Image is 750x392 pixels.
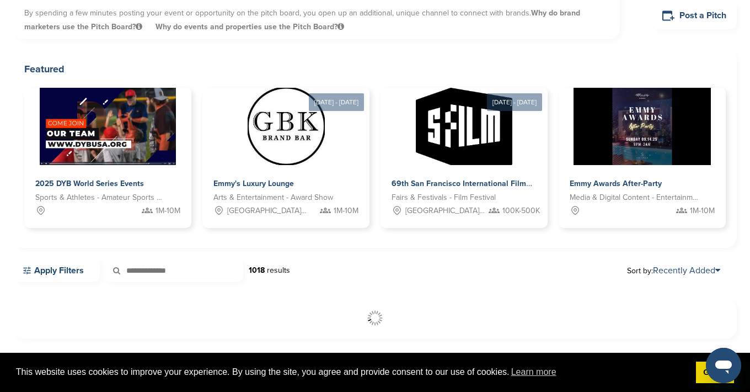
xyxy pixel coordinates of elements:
[653,2,737,29] a: Post a Pitch
[405,205,486,217] span: [GEOGRAPHIC_DATA], [GEOGRAPHIC_DATA]
[381,70,548,228] a: [DATE] - [DATE] Sponsorpitch & 69th San Francisco International Film Festival Fairs & Festivals -...
[13,259,100,282] a: Apply Filters
[24,88,191,228] a: Sponsorpitch & 2025 DYB World Series Events Sports & Athletes - Amateur Sports Leagues 1M-10M
[574,88,711,165] img: Sponsorpitch &
[156,22,344,31] span: Why do events and properties use the Pitch Board?
[249,266,265,275] strong: 1018
[213,179,294,188] span: Emmy's Luxury Lounge
[502,205,540,217] span: 100K-500K
[416,88,512,165] img: Sponsorpitch &
[559,88,726,228] a: Sponsorpitch & Emmy Awards After-Party Media & Digital Content - Entertainment 1M-10M
[392,179,556,188] span: 69th San Francisco International Film Festival
[24,3,609,36] p: By spending a few minutes posting your event or opportunity on the pitch board, you open up an ad...
[696,362,734,384] a: dismiss cookie message
[40,88,176,165] img: Sponsorpitch &
[367,310,383,326] img: Loader
[227,205,308,217] span: [GEOGRAPHIC_DATA], [GEOGRAPHIC_DATA]
[202,70,369,228] a: [DATE] - [DATE] Sponsorpitch & Emmy's Luxury Lounge Arts & Entertainment - Award Show [GEOGRAPHIC...
[392,192,496,204] span: Fairs & Festivals - Film Festival
[35,192,164,204] span: Sports & Athletes - Amateur Sports Leagues
[570,179,662,188] span: Emmy Awards After-Party
[309,93,364,111] div: [DATE] - [DATE]
[334,205,358,217] span: 1M-10M
[24,61,726,77] h2: Featured
[706,348,741,383] iframe: Button to launch messaging window
[16,364,687,380] span: This website uses cookies to improve your experience. By using the site, you agree and provide co...
[213,192,333,204] span: Arts & Entertainment - Award Show
[570,192,698,204] span: Media & Digital Content - Entertainment
[248,88,325,165] img: Sponsorpitch &
[156,205,180,217] span: 1M-10M
[35,179,144,188] span: 2025 DYB World Series Events
[510,364,558,380] a: learn more about cookies
[487,93,542,111] div: [DATE] - [DATE]
[267,266,290,275] span: results
[653,265,720,276] a: Recently Added
[627,266,720,275] span: Sort by:
[690,205,715,217] span: 1M-10M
